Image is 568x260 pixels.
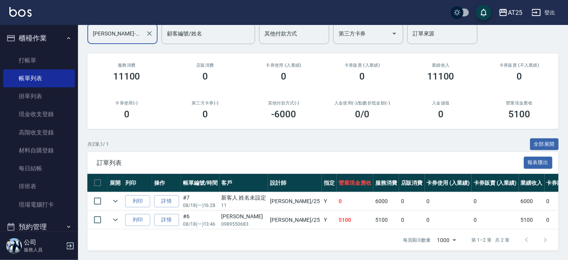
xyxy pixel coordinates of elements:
td: #7 [181,192,220,210]
a: 材料自購登錄 [3,141,75,159]
td: [PERSON_NAME] /25 [268,211,322,229]
th: 客戶 [220,174,268,192]
a: 現場電腦打卡 [3,196,75,214]
a: 詳情 [154,195,179,207]
td: 0 [425,192,472,210]
th: 業績收入 [519,174,545,192]
h3: 0 [202,71,208,82]
h5: 公司 [24,239,64,246]
th: 卡券販賣 (入業績) [472,174,519,192]
p: 服務人員 [24,246,64,253]
td: [PERSON_NAME] /25 [268,192,322,210]
button: 全部展開 [530,138,559,150]
th: 卡券使用 (入業績) [425,174,472,192]
p: 共 2 筆, 1 / 1 [87,141,109,148]
h3: 11100 [427,71,454,82]
a: 帳單列表 [3,69,75,87]
h2: 第三方卡券(-) [175,101,235,106]
p: 第 1–2 筆 共 2 筆 [472,237,509,244]
button: 登出 [529,5,559,20]
h3: 0 [360,71,365,82]
td: 0 [472,192,519,210]
td: 5100 [519,211,545,229]
th: 營業現金應收 [337,174,373,192]
div: [PERSON_NAME] [222,212,266,221]
p: 08/18 (一) 13:46 [183,221,218,228]
div: 1000 [434,230,459,251]
label: 設計師編號/姓名 [93,20,123,26]
td: 0 [425,211,472,229]
h2: 入金儲值 [411,101,470,106]
th: 操作 [152,174,181,192]
td: 5100 [337,211,373,229]
img: Person [6,238,22,254]
div: AT25 [508,8,522,18]
td: 0 [337,192,373,210]
p: 0989550683 [222,221,266,228]
span: 訂單列表 [97,159,524,167]
h2: 其他付款方式(-) [254,101,314,106]
td: Y [322,192,337,210]
button: 列印 [125,214,150,226]
button: Clear [144,28,155,39]
h3: 5100 [508,109,530,120]
td: 0 [399,211,425,229]
a: 詳情 [154,214,179,226]
button: save [476,5,492,20]
p: 每頁顯示數量 [403,237,431,244]
h2: 營業現金應收 [490,101,549,106]
th: 店販消費 [399,174,425,192]
td: 0 [399,192,425,210]
a: 打帳單 [3,51,75,69]
th: 帳單編號/時間 [181,174,220,192]
h3: 11100 [113,71,140,82]
button: expand row [110,195,121,207]
td: Y [322,211,337,229]
h3: -6000 [271,109,296,120]
h3: 0 [281,71,286,82]
td: #6 [181,211,220,229]
h3: 0 [517,71,522,82]
th: 指定 [322,174,337,192]
h3: 服務消費 [97,63,156,68]
td: 5100 [373,211,399,229]
button: AT25 [495,5,525,21]
button: 報表匯出 [524,157,553,169]
th: 設計師 [268,174,322,192]
th: 展開 [108,174,123,192]
h3: 0 /0 [355,109,369,120]
h3: 0 [438,109,444,120]
td: 0 [472,211,519,229]
a: 每日結帳 [3,159,75,177]
h2: 入金使用(-) /點數折抵金額(-) [332,101,392,106]
button: expand row [110,214,121,226]
button: 櫃檯作業 [3,28,75,48]
h2: 店販消費 [175,63,235,68]
p: 11 [222,202,266,209]
p: 08/18 (一) 16:28 [183,202,218,209]
a: 報表匯出 [524,159,553,166]
a: 現金收支登錄 [3,105,75,123]
th: 服務消費 [373,174,399,192]
th: 列印 [123,174,152,192]
button: 預約管理 [3,217,75,237]
h2: 卡券使用 (入業績) [254,63,314,68]
h2: 卡券販賣 (入業績) [332,63,392,68]
a: 掛單列表 [3,87,75,105]
img: Logo [9,7,32,17]
h2: 業績收入 [411,63,470,68]
td: 6000 [373,192,399,210]
td: 6000 [519,192,545,210]
h3: 0 [202,109,208,120]
button: Open [388,27,401,40]
button: 列印 [125,195,150,207]
h2: 卡券使用(-) [97,101,156,106]
div: 新客人 姓名未設定 [222,194,266,202]
a: 排班表 [3,177,75,195]
h2: 卡券販賣 (不入業績) [490,63,549,68]
a: 高階收支登錄 [3,124,75,141]
h3: 0 [124,109,130,120]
